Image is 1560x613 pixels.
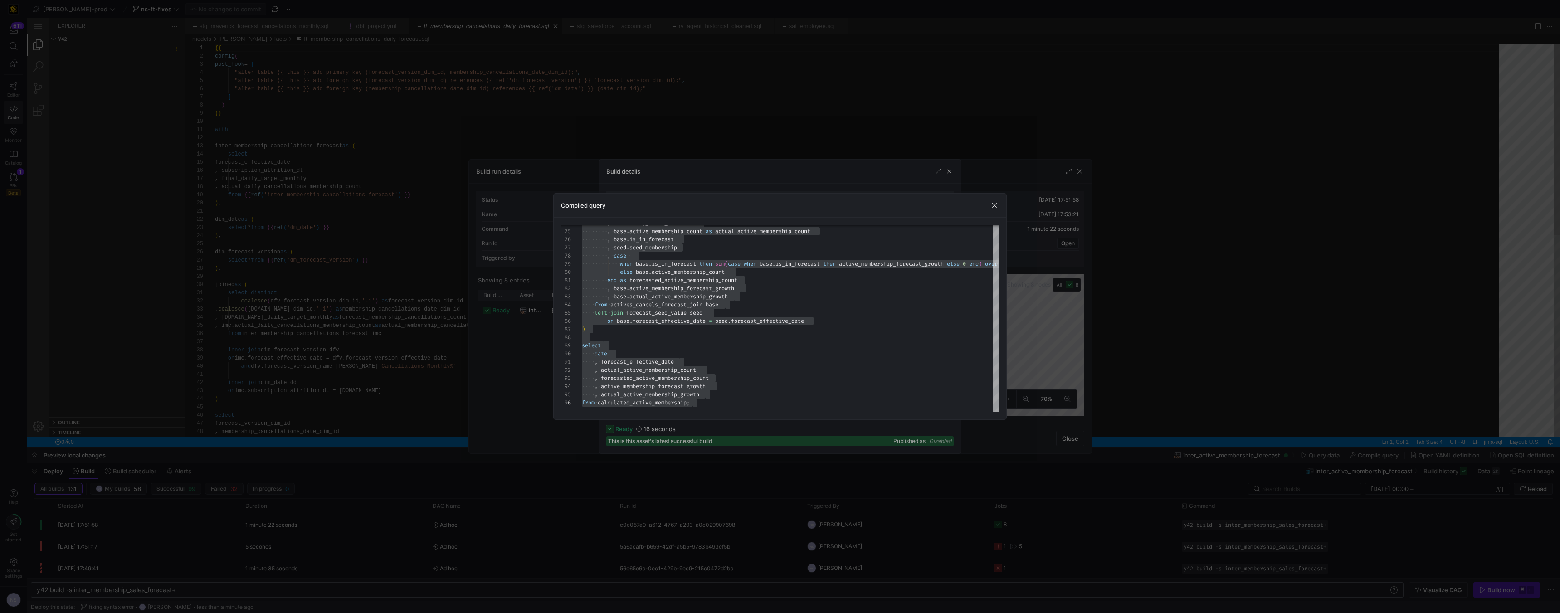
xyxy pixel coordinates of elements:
span: coalesce [191,288,217,294]
span: else [620,268,633,276]
div: Files Explorer [22,26,158,399]
div: Layout: U.S. [1479,419,1516,429]
span: select [582,342,601,349]
span: , imc.actual_daily_cancellations_membership_coun [188,304,345,311]
a: Close (⌘W) [524,4,533,13]
div: 23 [166,205,176,214]
span: is_in_forecast [775,260,820,268]
div: 93 [561,374,571,382]
div: 14 [166,132,176,140]
span: }} [335,239,341,245]
span: actives_cancels_forecast_join [610,301,702,308]
div: 91 [561,358,571,366]
span: ) [302,288,305,294]
div: 42 [166,360,176,369]
span: . [648,260,652,268]
span: as [308,288,315,294]
span: '-1' [335,280,348,286]
span: , [607,293,610,300]
span: , [607,236,610,243]
div: 92 [561,366,571,374]
a: [PERSON_NAME] [191,17,240,24]
span: ( [234,174,237,180]
div: 81 [561,276,571,284]
span: as [305,296,312,302]
span: ] [201,76,204,82]
li: Close (⌘W) [303,4,312,13]
div: 32 [166,279,176,287]
span: join [610,309,623,316]
span: inner join [201,329,234,335]
span: actual_active_membership_growth [629,293,728,300]
span: and [214,345,224,351]
div: 29 [166,254,176,263]
span: base [617,317,629,325]
div: 9 [166,91,176,99]
div: 76 [561,235,571,243]
span: 'dm_date' [259,206,289,213]
span: , [DOMAIN_NAME]_daily_target_monthly [188,296,305,302]
ul: Tab actions [522,4,535,13]
span: ) [370,174,374,180]
span: active_membership_count [629,228,702,235]
span: sum [715,260,725,268]
a: stg_maverick_forecast_cancellations_monthly.sql [172,5,301,11]
span: from [595,301,607,308]
span: t [345,304,348,311]
span: ) [328,239,331,245]
a: ft_membership_cancellations_daily_forecast.sql [397,5,522,11]
span: base [614,285,626,292]
li: Close (⌘W) [626,4,635,13]
span: then [699,260,712,268]
span: base [614,293,626,300]
span: _date') }} (date_dim_id);" [534,68,619,74]
div: 79 [561,260,571,268]
span: ref [247,239,257,245]
div: 86 [561,317,571,325]
span: over [985,260,998,268]
span: . [772,260,775,268]
span: }} [377,174,384,180]
span: , actual_daily_cancellations_membership_count [188,165,335,172]
span: [DOMAIN_NAME]_dim_id, [220,288,289,294]
div: 88 [561,333,571,341]
span: version_dim_id) references {{ ref('dm_forecast_ver [370,59,534,66]
li: Close (⌘W) [371,4,380,13]
div: 34 [166,295,176,303]
span: date [595,350,607,357]
span: . [648,268,652,276]
span: {{ [188,27,194,33]
span: ) [188,214,191,221]
span: end [607,277,617,284]
span: forecasted_active_membership_count [629,277,737,284]
span: inter_membership_cancellations_forecast imc [214,312,355,319]
li: Split Editor Right (⌘\) [⌥] Split Editor Down [1506,3,1516,13]
span: {{ [240,239,246,245]
div: 31 [166,271,176,279]
span: ) [348,280,351,286]
span: , [191,247,194,253]
div: LF [1442,419,1455,429]
span: with [188,108,201,115]
a: Notifications [1517,419,1528,429]
a: No Problems [25,419,49,429]
span: as [706,228,712,235]
div: 38 [166,328,176,336]
div: Outline Section [22,399,158,409]
span: , [595,366,598,374]
span: ( [217,288,220,294]
span: forecast_seed_value [626,309,687,316]
div: Notifications [1516,419,1530,429]
div: 21 [166,189,176,197]
span: ) [188,247,191,253]
div: 39 [166,336,176,344]
div: 43 [166,369,176,377]
span: , [188,288,191,294]
span: forecast_version_dim_id [361,280,436,286]
div: 7 [166,75,176,83]
span: joined [188,263,207,270]
div: 33 [166,287,176,295]
span: coalesce [214,280,240,286]
a: jinja-sql [1455,419,1477,429]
